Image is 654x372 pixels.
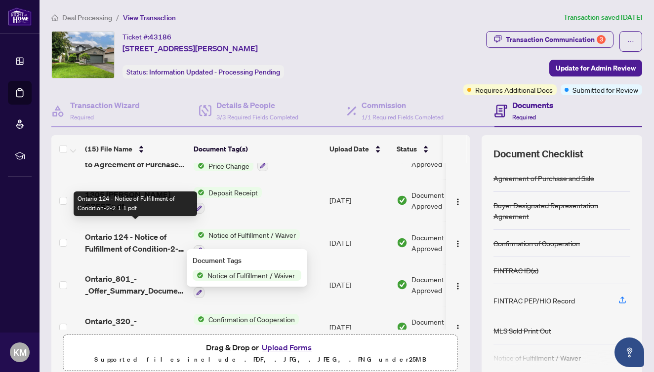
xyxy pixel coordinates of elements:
[450,192,466,208] button: Logo
[193,255,301,266] div: Document Tags
[194,160,204,171] img: Status Icon
[493,265,538,276] div: FINTRAC ID(s)
[556,60,636,76] span: Update for Admin Review
[204,270,299,281] span: Notice of Fulfillment / Waiver
[486,31,613,48] button: Transaction Communication3
[493,295,575,306] div: FINTRAC PEP/HIO Record
[70,99,140,111] h4: Transaction Wizard
[454,282,462,290] img: Logo
[493,238,580,249] div: Confirmation of Cooperation
[206,341,315,354] span: Drag & Drop or
[64,335,457,372] span: Drag & Drop orUpload FormsSupported files include .PDF, .JPG, .JPEG, .PNG under25MB
[397,237,408,248] img: Document Status
[123,65,284,78] div: Status:
[85,273,186,297] span: Ontario_801_-_Offer_Summary_Document_Fisher-2.pdf
[204,160,253,171] span: Price Change
[194,187,262,214] button: Status IconDeposit Receipt
[194,187,204,198] img: Status Icon
[329,144,369,154] span: Upload Date
[194,314,204,325] img: Status Icon
[512,99,553,111] h4: Documents
[204,229,300,240] span: Notice of Fulfillment / Waiver
[397,195,408,206] img: Document Status
[326,179,393,222] td: [DATE]
[450,235,466,251] button: Logo
[123,42,258,54] span: [STREET_ADDRESS][PERSON_NAME]
[149,33,171,41] span: 43186
[549,60,642,76] button: Update for Admin Review
[450,319,466,335] button: Logo
[74,191,197,216] div: Ontario 124 - Notice of Fulfillment of Condition-2-2 1 1.pdf
[326,222,393,264] td: [DATE]
[397,279,408,290] img: Document Status
[614,337,644,367] button: Open asap
[85,315,186,339] span: Ontario_320_-_Confirmation_of_Co-operation_Fisher.pdf
[627,38,634,45] span: ellipsis
[123,13,176,22] span: View Transaction
[493,325,551,336] div: MLS Sold Print Out
[194,314,299,340] button: Status IconConfirmation of Cooperation
[564,12,642,23] article: Transaction saved [DATE]
[52,32,114,78] img: IMG-X12224006_1.jpg
[259,341,315,354] button: Upload Forms
[149,68,280,76] span: Information Updated - Processing Pending
[397,144,417,154] span: Status
[506,32,606,47] div: Transaction Communication
[116,12,119,23] li: /
[454,198,462,206] img: Logo
[216,113,298,121] span: 3/3 Required Fields Completed
[326,264,393,306] td: [DATE]
[123,31,171,42] div: Ticket #:
[204,314,299,325] span: Confirmation of Cooperation
[411,274,473,296] span: Document Approved
[362,113,444,121] span: 1/1 Required Fields Completed
[454,240,462,248] img: Logo
[51,14,58,21] span: home
[450,277,466,293] button: Logo
[454,324,462,332] img: Logo
[597,35,606,44] div: 3
[326,135,393,163] th: Upload Date
[194,229,204,240] img: Status Icon
[193,270,204,281] img: Status Icon
[194,229,300,256] button: Status IconNotice of Fulfillment / Waiver
[411,232,473,254] span: Document Approved
[512,113,536,121] span: Required
[362,99,444,111] h4: Commission
[397,322,408,333] img: Document Status
[62,13,112,22] span: Deal Processing
[493,173,594,184] div: Agreement of Purchase and Sale
[8,7,32,26] img: logo
[190,135,326,163] th: Document Tag(s)
[13,345,27,359] span: KM
[493,200,630,222] div: Buyer Designated Representation Agreement
[70,113,94,121] span: Required
[85,144,132,154] span: (15) File Name
[475,84,553,95] span: Requires Additional Docs
[572,84,638,95] span: Submitted for Review
[393,135,477,163] th: Status
[70,354,451,366] p: Supported files include .PDF, .JPG, .JPEG, .PNG under 25 MB
[216,99,298,111] h4: Details & People
[411,316,473,338] span: Document Approved
[493,147,583,161] span: Document Checklist
[326,306,393,348] td: [DATE]
[204,187,262,198] span: Deposit Receipt
[85,231,186,255] span: Ontario 124 - Notice of Fulfillment of Condition-2-2 1 1.pdf
[81,135,190,163] th: (15) File Name
[85,188,186,212] span: 1305 [PERSON_NAME] CREST.pdf
[411,189,473,211] span: Document Approved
